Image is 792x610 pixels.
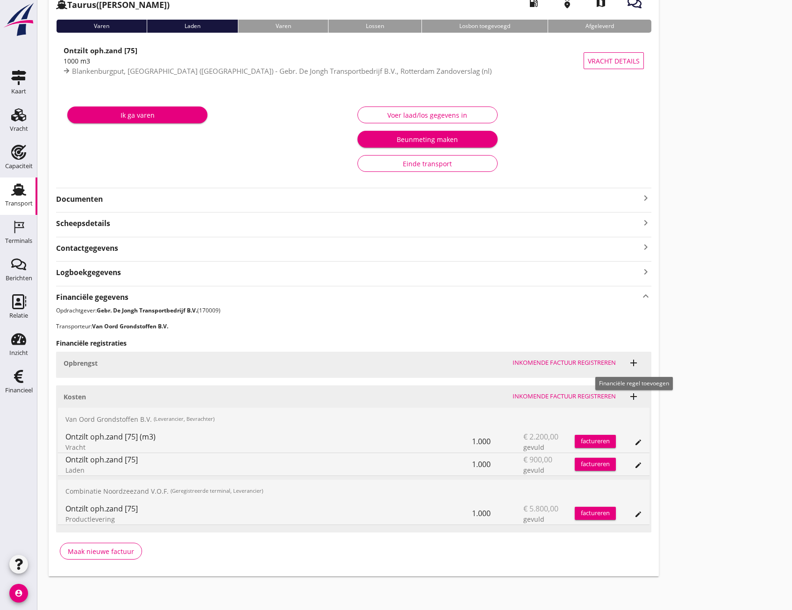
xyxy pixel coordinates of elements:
div: Vracht [10,126,28,132]
div: Ontzilt oph.zand [75] (m3) [65,431,472,442]
div: Relatie [9,312,28,319]
a: Ontzilt oph.zand [75]1000 m3Blankenburgput, [GEOGRAPHIC_DATA] ([GEOGRAPHIC_DATA]) - Gebr. De Jong... [56,40,651,81]
span: € 2.200,00 [523,431,558,442]
div: 1.000 [472,430,523,453]
p: Opdrachtgever: (170009) [56,306,651,315]
div: Afgeleverd [548,20,651,33]
strong: Kosten [64,392,86,401]
div: Ik ga varen [75,110,200,120]
div: Kaart [11,88,26,94]
div: Voer laad/los gegevens in [365,110,490,120]
span: Blankenburgput, [GEOGRAPHIC_DATA] ([GEOGRAPHIC_DATA]) - Gebr. De Jongh Transportbedrijf B.V., Rot... [72,66,492,76]
strong: Gebr. De Jongh Transportbedrijf B.V. [97,306,197,314]
button: Voer laad/los gegevens in [357,106,498,123]
div: Varen [238,20,328,33]
h3: Financiële registraties [56,338,651,348]
div: Inkomende factuur registreren [513,358,616,368]
button: Beunmeting maken [357,131,498,148]
div: gevuld [523,465,575,475]
img: logo-small.a267ee39.svg [2,2,36,37]
div: factureren [575,437,616,446]
strong: Opbrengst [64,359,98,368]
div: 1.000 [472,453,523,475]
div: factureren [575,509,616,518]
div: Lossen [328,20,421,33]
small: (Leverancier, Bevrachter) [154,415,214,423]
i: keyboard_arrow_right [640,265,651,278]
i: edit [635,439,642,446]
i: edit [635,511,642,518]
div: Financieel [5,387,33,393]
div: Laden [65,465,472,475]
strong: Ontzilt oph.zand [75] [64,46,137,55]
i: keyboard_arrow_right [640,241,651,254]
i: add [628,357,639,369]
i: keyboard_arrow_up [640,290,651,303]
button: factureren [575,507,616,520]
p: Transporteur: [56,322,651,331]
div: gevuld [523,514,575,524]
div: Combinatie Noordzeezand V.O.F. [58,480,649,502]
div: Losbon toegevoegd [421,20,548,33]
div: Laden [147,20,238,33]
i: keyboard_arrow_right [640,192,651,204]
div: 1000 m3 [64,56,584,66]
div: factureren [575,460,616,469]
button: Vracht details [584,52,644,69]
div: Beunmeting maken [365,135,490,144]
div: Vracht [65,442,472,452]
strong: Logboekgegevens [56,267,121,278]
span: Financiële regel toevoegen [599,379,669,387]
button: Einde transport [357,155,498,172]
div: Capaciteit [5,163,33,169]
strong: Contactgegevens [56,243,118,254]
strong: Scheepsdetails [56,218,110,229]
div: 1.000 [472,502,523,525]
div: Terminals [5,238,32,244]
div: Berichten [6,275,32,281]
div: Varen [56,20,147,33]
i: edit [635,461,642,469]
div: Inkomende factuur registreren [513,392,616,401]
i: account_circle [9,584,28,603]
button: factureren [575,435,616,448]
div: Productlevering [65,514,472,524]
button: Inkomende factuur registreren [509,356,620,369]
div: Maak nieuwe factuur [68,546,134,556]
button: Maak nieuwe factuur [60,543,142,560]
i: add [628,391,639,402]
div: Inzicht [9,350,28,356]
strong: Van Oord Grondstoffen B.V. [92,322,168,330]
i: keyboard_arrow_right [640,216,651,229]
div: Ontzilt oph.zand [75] [65,454,472,465]
span: € 5.800,00 [523,503,558,514]
div: Van Oord Grondstoffen B.V. [58,408,649,430]
button: factureren [575,458,616,471]
span: Vracht details [588,56,640,66]
div: gevuld [523,442,575,452]
strong: Documenten [56,194,640,205]
small: (Geregistreerde terminal, Leverancier) [171,487,263,495]
span: € 900,00 [523,454,552,465]
strong: Financiële gegevens [56,292,128,303]
button: Inkomende factuur registreren [509,390,620,403]
button: Ik ga varen [67,106,207,123]
div: Ontzilt oph.zand [75] [65,503,472,514]
div: Einde transport [365,159,490,169]
div: Transport [5,200,33,206]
